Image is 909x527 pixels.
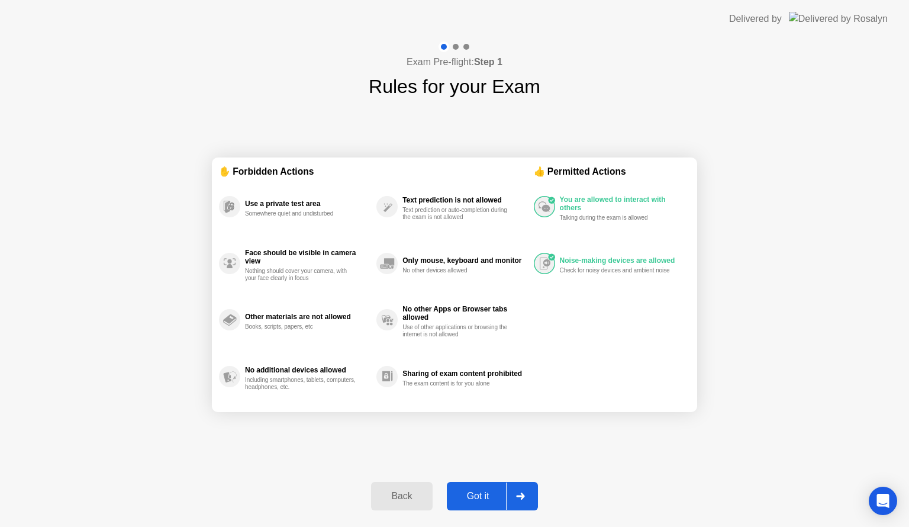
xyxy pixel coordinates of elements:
div: Books, scripts, papers, etc [245,323,357,330]
img: Delivered by Rosalyn [789,12,888,25]
div: Including smartphones, tablets, computers, headphones, etc. [245,377,357,391]
div: Somewhere quiet and undisturbed [245,210,357,217]
div: Other materials are not allowed [245,313,370,321]
button: Back [371,482,432,510]
div: No other devices allowed [402,267,514,274]
div: Sharing of exam content prohibited [402,369,527,378]
div: Talking during the exam is allowed [560,214,672,221]
div: Check for noisy devices and ambient noise [560,267,672,274]
h4: Exam Pre-flight: [407,55,502,69]
h1: Rules for your Exam [369,72,540,101]
div: Use of other applications or browsing the internet is not allowed [402,324,514,338]
div: The exam content is for you alone [402,380,514,387]
button: Got it [447,482,538,510]
div: Face should be visible in camera view [245,249,370,265]
div: Noise-making devices are allowed [560,256,684,265]
div: No other Apps or Browser tabs allowed [402,305,527,322]
div: Open Intercom Messenger [869,487,897,515]
div: ✋ Forbidden Actions [219,165,534,178]
div: 👍 Permitted Actions [534,165,690,178]
div: Back [375,491,428,502]
div: Got it [450,491,506,502]
div: Delivered by [729,12,782,26]
div: Text prediction or auto-completion during the exam is not allowed [402,207,514,221]
b: Step 1 [474,57,502,67]
div: Only mouse, keyboard and monitor [402,256,527,265]
div: Text prediction is not allowed [402,196,527,204]
div: Nothing should cover your camera, with your face clearly in focus [245,268,357,282]
div: No additional devices allowed [245,366,370,374]
div: You are allowed to interact with others [560,195,684,212]
div: Use a private test area [245,200,370,208]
